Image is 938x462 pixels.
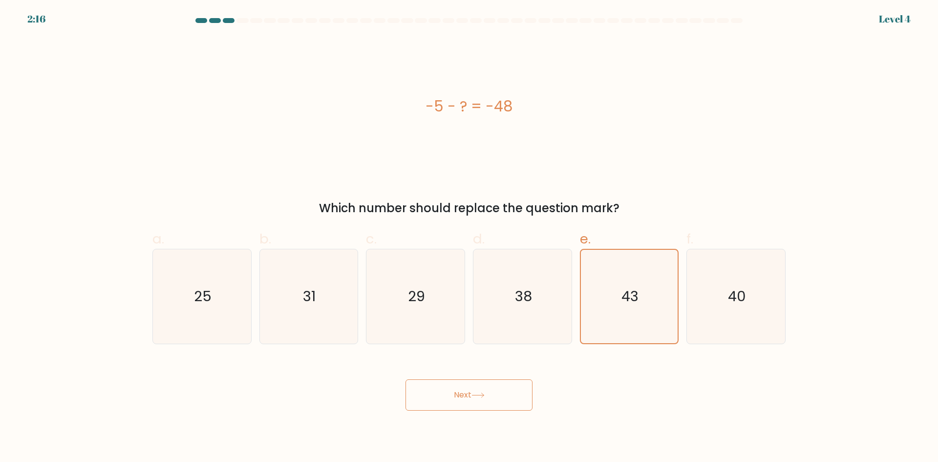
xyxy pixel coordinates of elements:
text: 25 [194,286,212,306]
div: Which number should replace the question mark? [158,199,780,217]
text: 29 [408,286,425,306]
span: e. [580,229,591,248]
span: a. [152,229,164,248]
text: 31 [303,286,316,306]
text: 43 [621,286,639,306]
text: 38 [515,286,532,306]
div: -5 - ? = -48 [152,95,786,117]
span: c. [366,229,377,248]
div: Level 4 [879,12,911,26]
div: 2:16 [27,12,45,26]
span: f. [686,229,693,248]
span: d. [473,229,485,248]
text: 40 [728,286,746,306]
button: Next [405,379,533,411]
span: b. [259,229,271,248]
